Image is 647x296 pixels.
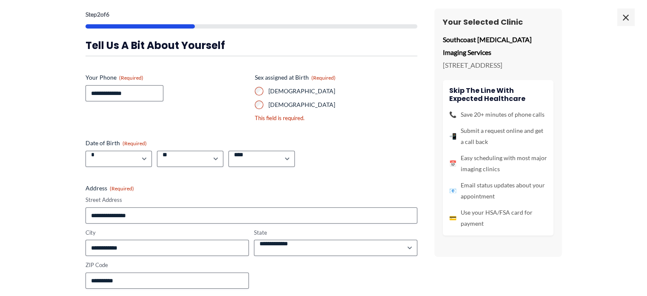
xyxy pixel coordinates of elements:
li: Email status updates about your appointment [449,180,547,202]
label: [DEMOGRAPHIC_DATA] [268,101,417,109]
span: (Required) [110,185,134,192]
label: ZIP Code [86,261,249,269]
legend: Date of Birth [86,139,147,147]
span: 📧 [449,185,456,196]
label: Street Address [86,196,417,204]
label: Your Phone [86,73,248,82]
span: 📅 [449,158,456,169]
p: [STREET_ADDRESS] [443,59,553,72]
span: × [617,9,634,26]
p: Step of [86,11,417,17]
h4: Skip the line with Expected Healthcare [449,86,547,103]
span: 📞 [449,109,456,120]
span: (Required) [311,75,336,81]
span: (Required) [119,75,143,81]
h3: Your Selected Clinic [443,17,553,27]
label: City [86,229,249,237]
div: This field is required. [255,114,417,122]
li: Use your HSA/FSA card for payment [449,207,547,229]
span: (Required) [123,140,147,147]
legend: Address [86,184,134,193]
span: 6 [106,11,109,18]
h3: Tell us a bit about yourself [86,39,417,52]
span: 📲 [449,131,456,142]
legend: Sex assigned at Birth [255,73,336,82]
li: Save 20+ minutes of phone calls [449,109,547,120]
li: Submit a request online and get a call back [449,125,547,147]
p: Southcoast [MEDICAL_DATA] Imaging Services [443,33,553,58]
li: Easy scheduling with most major imaging clinics [449,152,547,175]
span: 2 [97,11,100,18]
label: [DEMOGRAPHIC_DATA] [268,87,417,95]
label: State [254,229,417,237]
span: 💳 [449,213,456,224]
